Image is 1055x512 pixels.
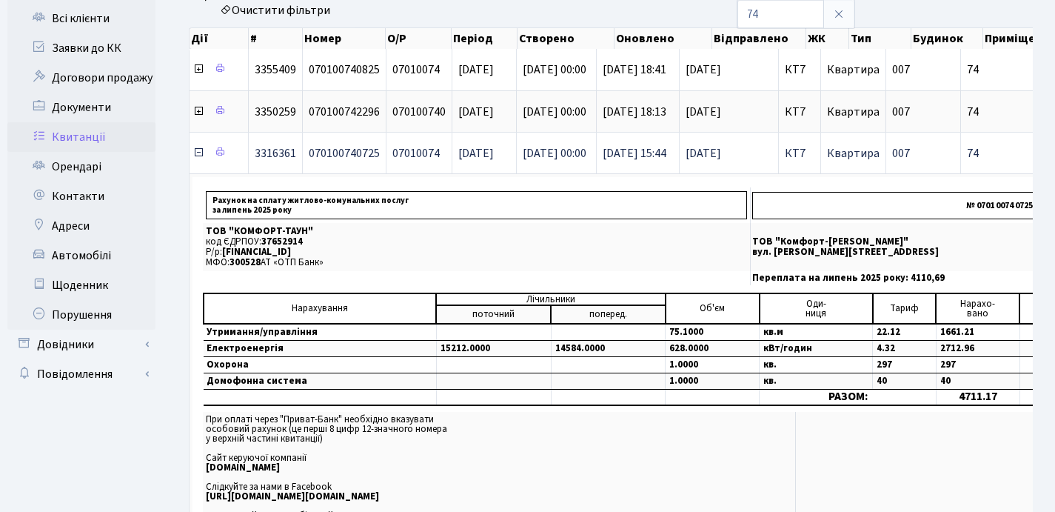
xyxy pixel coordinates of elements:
span: КТ7 [785,64,814,76]
p: ТОВ "КОМФОРТ-ТАУН" [206,227,747,236]
td: кВт/годин [760,341,873,357]
th: Оновлено [614,28,712,49]
th: Номер [303,28,386,49]
td: Оди- ниця [760,293,873,324]
td: Домофонна система [204,373,436,390]
a: Повідомлення [7,359,155,389]
td: Утримання/управління [204,324,436,341]
td: кв.м [760,324,873,341]
td: 297 [873,357,936,373]
td: поперед. [551,305,666,324]
span: [DATE] 00:00 [523,104,586,120]
span: 070100740725 [309,145,380,162]
td: 22.12 [873,324,936,341]
td: 1.0000 [666,357,760,373]
td: Об'єм [666,293,760,324]
span: 3350259 [255,104,296,120]
a: Щоденник [7,270,155,300]
th: Період [452,28,518,49]
td: 75.1000 [666,324,760,341]
th: Відправлено [712,28,807,49]
span: [DATE] 00:00 [523,145,586,162]
p: код ЄДРПОУ: [206,237,747,247]
th: О/Р [386,28,452,49]
td: 1.0000 [666,373,760,390]
b: [DOMAIN_NAME] [206,461,280,474]
p: Р/р: [206,247,747,257]
a: Автомобілі [7,241,155,270]
th: Будинок [911,28,982,49]
td: Нарахування [204,293,436,324]
td: 2712.96 [936,341,1019,357]
td: 40 [936,373,1019,390]
span: 3355409 [255,61,296,78]
span: Квартира [827,61,880,78]
span: 070100740 [392,104,446,120]
span: 007 [892,104,910,120]
span: [DATE] [686,106,772,118]
td: 628.0000 [666,341,760,357]
td: поточний [436,305,551,324]
span: 300528 [230,256,261,269]
a: Всі клієнти [7,4,155,33]
th: Створено [518,28,615,49]
span: [DATE] 00:00 [523,61,586,78]
b: [URL][DOMAIN_NAME][DOMAIN_NAME] [206,490,379,503]
span: [DATE] [686,147,772,159]
span: [DATE] [686,64,772,76]
span: [DATE] [458,61,494,78]
th: Тип [849,28,911,49]
th: Дії [190,28,249,49]
td: кв. [760,373,873,390]
span: [DATE] [458,104,494,120]
span: [FINANCIAL_ID] [222,245,291,259]
td: 14584.0000 [551,341,666,357]
p: МФО: АТ «ОТП Банк» [206,258,747,267]
span: 74 [967,64,1051,76]
span: Квартира [827,104,880,120]
span: 007 [892,145,910,162]
td: РАЗОМ: [760,390,936,405]
span: 07010074 [392,61,440,78]
th: # [249,28,303,49]
td: Нарахо- вано [936,293,1019,324]
p: Рахунок на сплату житлово-комунальних послуг за липень 2025 року [206,191,747,219]
td: 4711.17 [936,390,1019,405]
a: Орендарі [7,152,155,182]
td: Охорона [204,357,436,373]
td: 15212.0000 [436,341,551,357]
span: [DATE] [458,145,494,162]
span: 74 [967,147,1051,159]
td: 1661.21 [936,324,1019,341]
td: 40 [873,373,936,390]
a: Довідники [7,330,155,359]
span: 74 [967,106,1051,118]
td: кв. [760,357,873,373]
td: 4.32 [873,341,936,357]
a: Договори продажу [7,63,155,93]
a: Контакти [7,182,155,211]
a: Квитанції [7,122,155,152]
th: ЖК [806,28,849,49]
a: Документи [7,93,155,122]
span: 070100742296 [309,104,380,120]
span: [DATE] 15:44 [603,145,666,162]
span: 070100740825 [309,61,380,78]
a: Заявки до КК [7,33,155,63]
span: 3316361 [255,145,296,162]
span: КТ7 [785,106,814,118]
span: Квартира [827,145,880,162]
a: Порушення [7,300,155,330]
td: Тариф [873,293,936,324]
span: 007 [892,61,910,78]
span: 07010074 [392,145,440,162]
span: 37652914 [261,235,303,248]
span: [DATE] 18:13 [603,104,666,120]
td: 297 [936,357,1019,373]
td: Лічильники [436,293,666,305]
span: КТ7 [785,147,814,159]
a: Адреси [7,211,155,241]
td: Електроенергія [204,341,436,357]
span: [DATE] 18:41 [603,61,666,78]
